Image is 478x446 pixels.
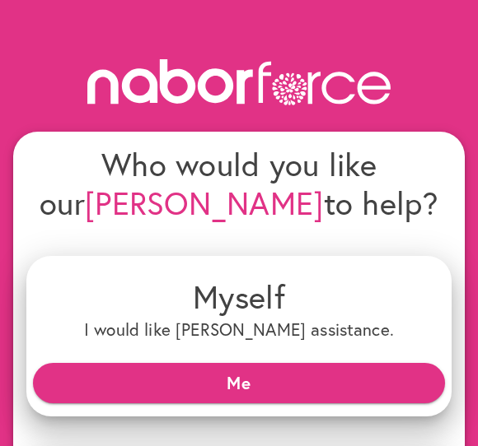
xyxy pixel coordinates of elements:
[40,277,438,316] h4: Myself
[85,182,324,224] span: [PERSON_NAME]
[46,368,432,397] span: Me
[26,145,452,223] h4: Who would you like our to help?
[40,316,438,343] h6: I would like [PERSON_NAME] assistance.
[33,363,445,402] button: Me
